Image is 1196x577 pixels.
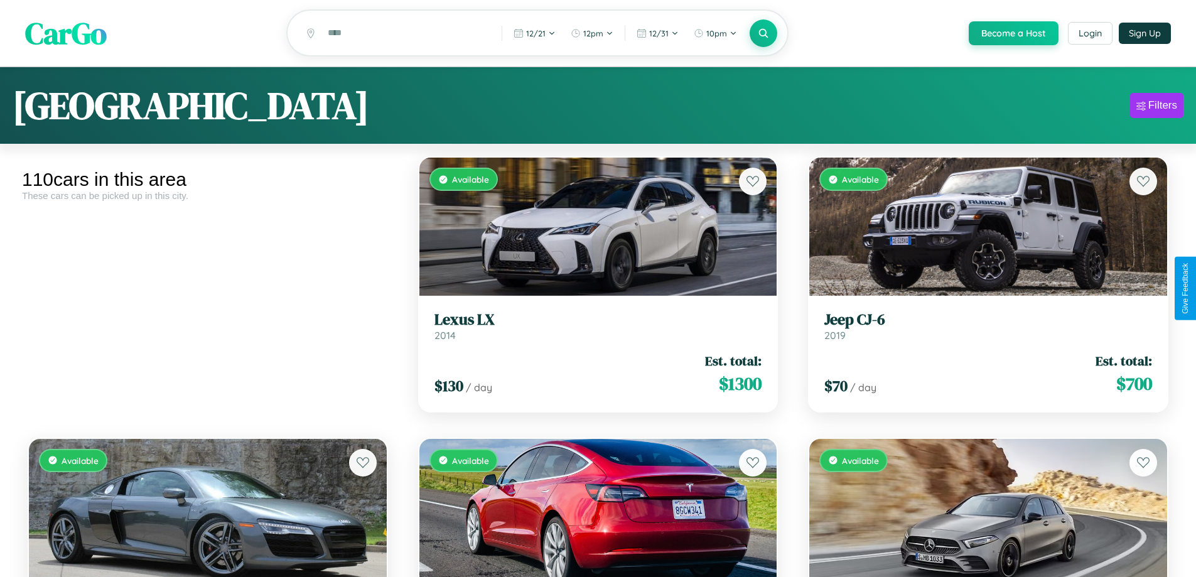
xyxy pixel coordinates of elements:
[526,28,546,38] span: 12 / 21
[434,329,456,342] span: 2014
[687,23,743,43] button: 10pm
[452,174,489,185] span: Available
[1181,263,1190,314] div: Give Feedback
[583,28,603,38] span: 12pm
[564,23,620,43] button: 12pm
[1068,22,1112,45] button: Login
[507,23,562,43] button: 12/21
[13,80,369,131] h1: [GEOGRAPHIC_DATA]
[850,381,876,394] span: / day
[649,28,669,38] span: 12 / 31
[1119,23,1171,44] button: Sign Up
[630,23,685,43] button: 12/31
[22,190,394,201] div: These cars can be picked up in this city.
[452,455,489,466] span: Available
[842,174,879,185] span: Available
[22,169,394,190] div: 110 cars in this area
[1096,352,1152,370] span: Est. total:
[434,311,762,329] h3: Lexus LX
[824,311,1152,329] h3: Jeep CJ-6
[719,371,762,396] span: $ 1300
[25,13,107,54] span: CarGo
[824,329,846,342] span: 2019
[434,311,762,342] a: Lexus LX2014
[824,375,848,396] span: $ 70
[434,375,463,396] span: $ 130
[705,352,762,370] span: Est. total:
[1148,99,1177,112] div: Filters
[1116,371,1152,396] span: $ 700
[842,455,879,466] span: Available
[1130,93,1183,118] button: Filters
[824,311,1152,342] a: Jeep CJ-62019
[62,455,99,466] span: Available
[466,381,492,394] span: / day
[706,28,727,38] span: 10pm
[969,21,1059,45] button: Become a Host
